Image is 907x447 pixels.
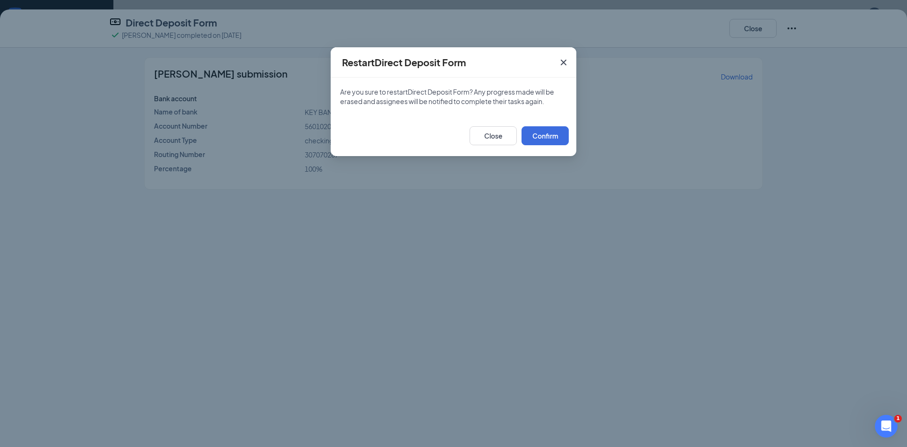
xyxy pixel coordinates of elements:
[894,415,902,422] span: 1
[558,57,569,68] svg: Cross
[551,47,576,78] button: Close
[522,126,569,145] button: Confirm
[875,415,898,438] iframe: Intercom live chat
[340,87,567,106] p: Are you sure to restart Direct Deposit Form ? Any progress made will be erased and assignees will...
[342,56,466,69] h4: Restart Direct Deposit Form
[470,126,517,145] button: Close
